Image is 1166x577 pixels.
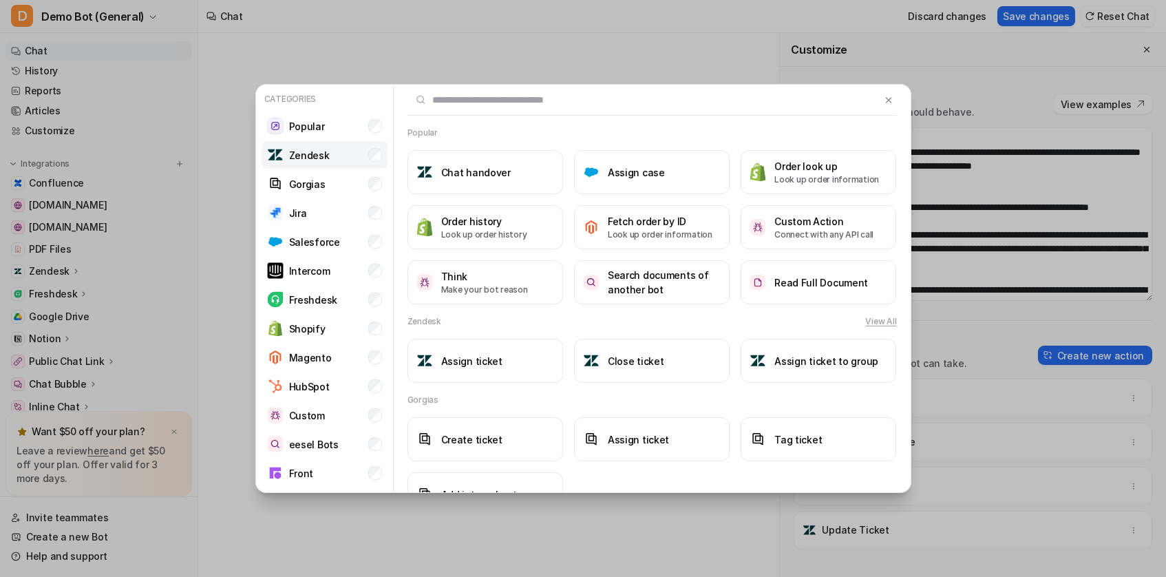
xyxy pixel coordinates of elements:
[289,322,326,336] p: Shopify
[741,260,896,304] button: Read Full DocumentRead Full Document
[416,431,433,447] img: Create ticket
[441,214,527,229] h3: Order history
[289,119,325,134] p: Popular
[289,437,339,452] p: eesel Bots
[774,159,879,174] h3: Order look up
[750,162,766,181] img: Order look up
[441,229,527,241] p: Look up order history
[289,408,325,423] p: Custom
[262,90,388,108] p: Categories
[774,354,878,368] h3: Assign ticket to group
[583,275,600,291] img: Search documents of another bot
[608,354,664,368] h3: Close ticket
[289,235,340,249] p: Salesforce
[289,350,332,365] p: Magento
[407,150,563,194] button: Chat handoverChat handover
[407,205,563,249] button: Order historyOrder historyLook up order history
[407,260,563,304] button: ThinkThinkMake your bot reason
[289,264,330,278] p: Intercom
[608,229,712,241] p: Look up order information
[774,275,868,290] h3: Read Full Document
[407,127,438,139] h2: Popular
[608,214,712,229] h3: Fetch order by ID
[416,353,433,369] img: Assign ticket
[583,164,600,180] img: Assign case
[416,218,433,236] img: Order history
[741,417,896,461] button: Tag ticketTag ticket
[441,487,523,502] h3: Add internal note
[741,339,896,383] button: Assign ticket to groupAssign ticket to group
[441,354,502,368] h3: Assign ticket
[583,353,600,369] img: Close ticket
[574,260,730,304] button: Search documents of another botSearch documents of another bot
[583,219,600,235] img: Fetch order by ID
[750,219,766,235] img: Custom Action
[441,165,511,180] h3: Chat handover
[289,293,337,307] p: Freshdesk
[441,432,502,447] h3: Create ticket
[289,379,330,394] p: HubSpot
[774,174,879,186] p: Look up order information
[416,274,433,290] img: Think
[774,432,822,447] h3: Tag ticket
[574,150,730,194] button: Assign caseAssign case
[289,148,330,162] p: Zendesk
[608,165,665,180] h3: Assign case
[289,466,314,481] p: Front
[741,150,896,194] button: Order look upOrder look upLook up order information
[574,205,730,249] button: Fetch order by IDFetch order by IDLook up order information
[289,206,307,220] p: Jira
[583,431,600,447] img: Assign ticket
[441,284,528,296] p: Make your bot reason
[407,472,563,516] button: Add internal noteAdd internal note
[608,432,669,447] h3: Assign ticket
[289,177,326,191] p: Gorgias
[774,214,873,229] h3: Custom Action
[750,275,766,291] img: Read Full Document
[416,486,433,502] img: Add internal note
[750,353,766,369] img: Assign ticket to group
[441,269,528,284] h3: Think
[407,315,441,328] h2: Zendesk
[865,315,896,328] button: View All
[407,339,563,383] button: Assign ticketAssign ticket
[574,417,730,461] button: Assign ticketAssign ticket
[407,394,438,406] h2: Gorgias
[608,268,721,297] h3: Search documents of another bot
[750,431,766,447] img: Tag ticket
[741,205,896,249] button: Custom ActionCustom ActionConnect with any API call
[574,339,730,383] button: Close ticketClose ticket
[416,164,433,180] img: Chat handover
[774,229,873,241] p: Connect with any API call
[407,417,563,461] button: Create ticketCreate ticket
